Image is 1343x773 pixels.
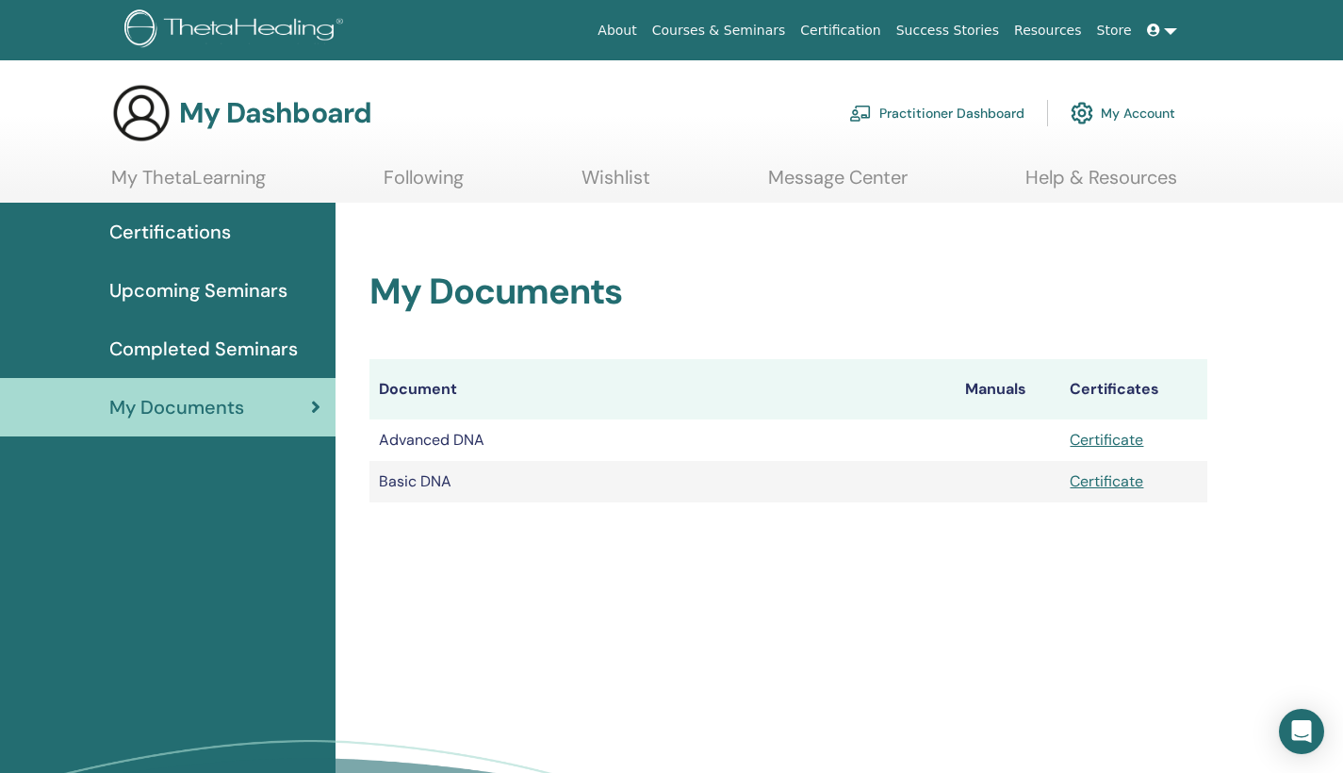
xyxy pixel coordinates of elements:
img: logo.png [124,9,350,52]
span: Certifications [109,218,231,246]
img: generic-user-icon.jpg [111,83,172,143]
a: Following [384,166,464,203]
a: Store [1089,13,1139,48]
img: cog.svg [1071,97,1093,129]
a: About [590,13,644,48]
a: Help & Resources [1025,166,1177,203]
span: Upcoming Seminars [109,276,287,304]
a: Certificate [1070,471,1143,491]
h2: My Documents [369,271,1207,314]
th: Manuals [956,359,1060,419]
a: My Account [1071,92,1175,134]
td: Basic DNA [369,461,956,502]
a: Message Center [768,166,908,203]
a: Resources [1007,13,1089,48]
a: Certification [793,13,888,48]
a: Courses & Seminars [645,13,794,48]
span: My Documents [109,393,244,421]
span: Completed Seminars [109,335,298,363]
h3: My Dashboard [179,96,371,130]
a: Wishlist [581,166,650,203]
th: Certificates [1060,359,1207,419]
a: My ThetaLearning [111,166,266,203]
img: chalkboard-teacher.svg [849,105,872,122]
div: Open Intercom Messenger [1279,709,1324,754]
a: Certificate [1070,430,1143,450]
a: Practitioner Dashboard [849,92,1024,134]
td: Advanced DNA [369,419,956,461]
th: Document [369,359,956,419]
a: Success Stories [889,13,1007,48]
